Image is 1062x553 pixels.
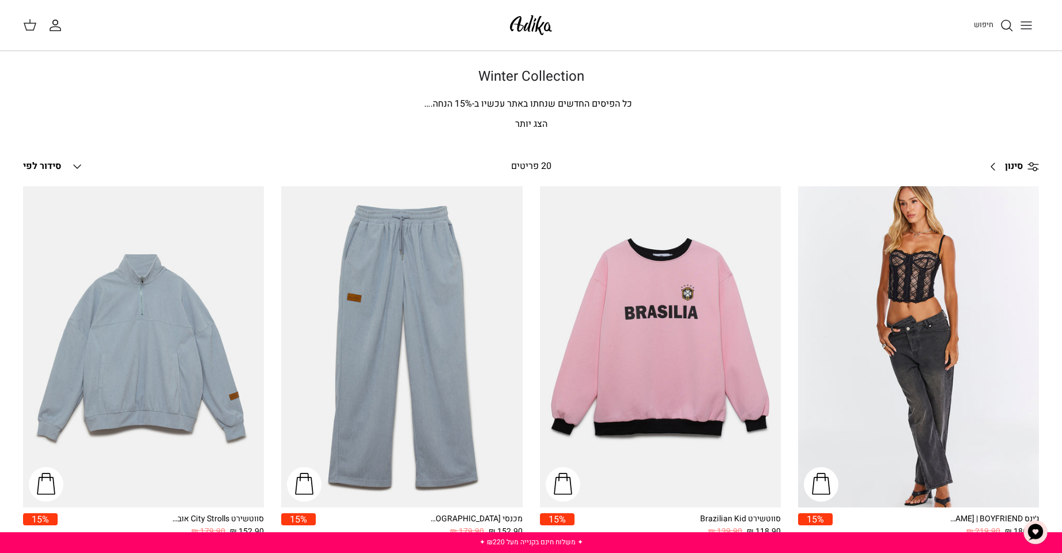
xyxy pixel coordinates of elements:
[23,513,58,538] a: 15%
[413,159,649,174] div: 20 פריטים
[798,513,833,538] a: 15%
[1005,159,1023,174] span: סינון
[230,525,264,538] span: 152.90 ₪
[974,19,993,30] span: חיפוש
[23,154,84,179] button: סידור לפי
[974,18,1014,32] a: חיפוש
[507,12,555,39] img: Adika IL
[281,186,522,508] a: מכנסי טרנינג City strolls
[708,525,742,538] span: 139.90 ₪
[281,513,316,538] a: 15%
[424,97,472,111] span: % הנחה.
[833,513,1039,538] a: ג׳ינס All Or Nothing [PERSON_NAME] | BOYFRIEND 186.90 ₪ 219.90 ₪
[798,513,833,525] span: 15%
[1018,515,1053,550] button: צ'אט
[798,186,1039,508] a: ג׳ינס All Or Nothing קריס-קרוס | BOYFRIEND
[689,513,781,525] div: סווטשירט Brazilian Kid
[479,537,583,547] a: ✦ משלוח חינם בקנייה מעל ₪220 ✦
[191,525,225,538] span: 179.90 ₪
[947,513,1039,525] div: ג׳ינס All Or Nothing [PERSON_NAME] | BOYFRIEND
[23,159,61,173] span: סידור לפי
[128,117,935,132] p: הצג יותר
[23,513,58,525] span: 15%
[1014,13,1039,38] button: Toggle menu
[316,513,522,538] a: מכנסי [GEOGRAPHIC_DATA] 152.90 ₪ 179.90 ₪
[58,513,264,538] a: סווטשירט City Strolls אוברסייז 152.90 ₪ 179.90 ₪
[455,97,465,111] span: 15
[540,513,575,525] span: 15%
[450,525,484,538] span: 179.90 ₪
[966,525,1000,538] span: 219.90 ₪
[472,97,632,111] span: כל הפיסים החדשים שנחתו באתר עכשיו ב-
[575,513,781,538] a: סווטשירט Brazilian Kid 118.90 ₪ 139.90 ₪
[747,525,781,538] span: 118.90 ₪
[281,513,316,525] span: 15%
[540,186,781,508] a: סווטשירט Brazilian Kid
[1005,525,1039,538] span: 186.90 ₪
[48,18,67,32] a: החשבון שלי
[982,153,1039,180] a: סינון
[172,513,264,525] div: סווטשירט City Strolls אוברסייז
[128,69,935,85] h1: Winter Collection
[540,513,575,538] a: 15%
[430,513,523,525] div: מכנסי [GEOGRAPHIC_DATA]
[489,525,523,538] span: 152.90 ₪
[23,186,264,508] a: סווטשירט City Strolls אוברסייז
